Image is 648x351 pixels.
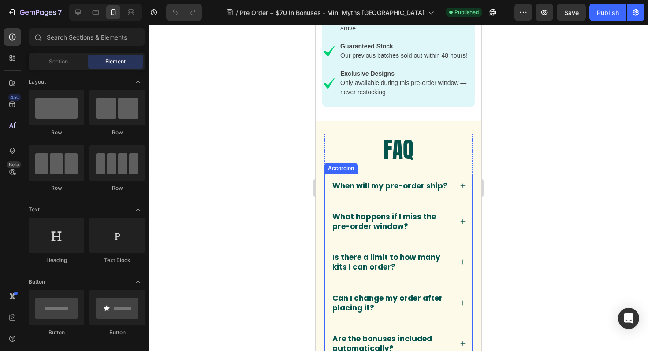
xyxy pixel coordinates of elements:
[29,129,84,137] div: Row
[564,9,579,16] span: Save
[29,206,40,214] span: Text
[89,184,145,192] div: Row
[17,309,136,329] p: Are the bonuses included automatically?
[89,256,145,264] div: Text Block
[8,94,21,101] div: 450
[89,129,145,137] div: Row
[29,184,84,192] div: Row
[557,4,586,21] button: Save
[166,4,202,21] div: Undo/Redo
[49,58,68,66] span: Section
[454,8,479,16] span: Published
[131,75,145,89] span: Toggle open
[29,256,84,264] div: Heading
[11,140,40,148] div: Accordion
[7,161,21,168] div: Beta
[131,203,145,217] span: Toggle open
[29,329,84,336] div: Button
[58,7,62,18] p: 7
[105,58,126,66] span: Element
[29,28,145,46] input: Search Sections & Elements
[240,8,425,17] span: Pre Order + $70 In Bonuses - Mini Myths [GEOGRAPHIC_DATA]
[29,278,45,286] span: Button
[589,4,626,21] button: Publish
[597,8,619,17] div: Publish
[618,308,639,329] div: Open Intercom Messenger
[236,8,238,17] span: /
[4,4,66,21] button: 7
[131,275,145,289] span: Toggle open
[316,25,481,351] iframe: Design area
[29,78,46,86] span: Layout
[89,329,145,336] div: Button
